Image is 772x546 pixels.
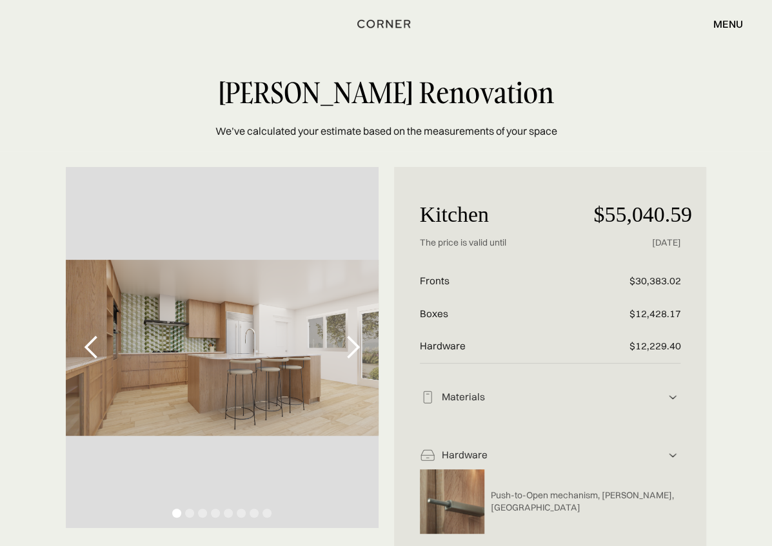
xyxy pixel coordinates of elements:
div: Show slide 4 of 8 [211,509,220,518]
div: [PERSON_NAME] Renovation [197,77,575,108]
p: Fronts [420,265,594,298]
a: home [345,15,427,32]
p: $12,428.17 [593,298,680,331]
div: menu [713,19,743,29]
div: carousel [66,167,379,528]
p: [DATE] [593,237,680,249]
div: Show slide 8 of 8 [262,509,272,518]
div: Show slide 3 of 8 [198,509,207,518]
div: previous slide [66,167,117,528]
p: Boxes [420,298,594,331]
div: Materials [435,391,666,404]
p: $55,040.59 [593,193,680,236]
div: Show slide 2 of 8 [185,509,194,518]
p: Hardware [420,330,594,363]
div: Show slide 6 of 8 [237,509,246,518]
div: next slide [327,167,379,528]
p: $30,383.02 [593,265,680,298]
div: Hardware [435,449,666,462]
p: $12,229.40 [593,330,680,363]
p: We’ve calculated your estimate based on the measurements of your space [215,123,557,139]
p: Push-to-Open mechanism, [PERSON_NAME], [GEOGRAPHIC_DATA] [491,489,681,514]
div: 1 of 8 [66,167,379,528]
p: The price is valid until [420,237,594,249]
p: Kitchen [420,193,594,236]
div: Show slide 5 of 8 [224,509,233,518]
div: Show slide 7 of 8 [250,509,259,518]
div: menu [700,13,743,35]
div: Show slide 1 of 8 [172,509,181,518]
